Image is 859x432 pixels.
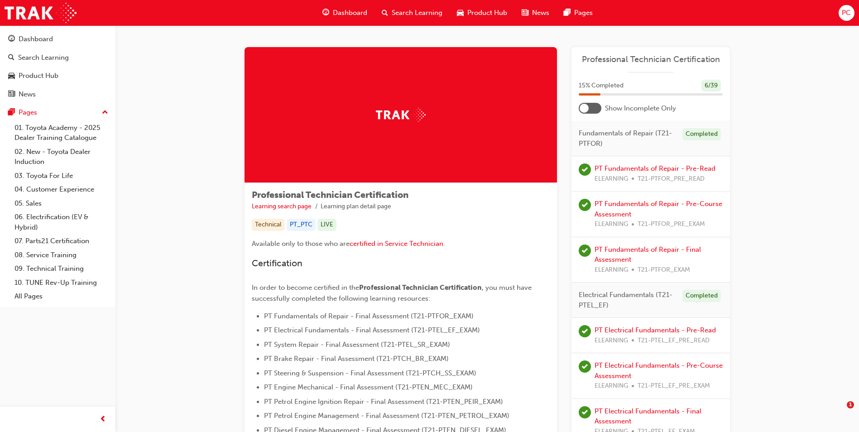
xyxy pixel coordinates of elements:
span: ELEARNING [595,174,628,184]
a: 03. Toyota For Life [11,169,112,183]
span: PT Brake Repair - Final Assessment (T21-PTCH_BR_EXAM) [264,355,449,363]
span: prev-icon [100,414,106,425]
span: Certification [252,258,302,269]
div: Search Learning [18,53,69,63]
iframe: Intercom live chat [828,401,850,423]
span: pages-icon [564,7,571,19]
img: Trak [5,3,77,23]
span: learningRecordVerb_COMPLETE-icon [579,325,591,337]
a: PT Fundamentals of Repair - Pre-Course Assessment [595,200,722,218]
span: T21-PTFOR_PRE_EXAM [638,219,705,230]
span: search-icon [8,54,14,62]
span: PT Fundamentals of Repair - Final Assessment (T21-PTFOR_EXAM) [264,312,474,320]
a: news-iconNews [514,4,557,22]
div: PT_PTC [287,219,316,231]
a: guage-iconDashboard [315,4,374,22]
a: 09. Technical Training [11,262,112,276]
div: Technical [252,219,285,231]
span: ELEARNING [595,381,628,391]
span: Show Incomplete Only [605,103,676,114]
button: DashboardSearch LearningProduct HubNews [4,29,112,104]
button: Pages [4,104,112,121]
span: guage-icon [322,7,329,19]
span: pages-icon [8,109,15,117]
img: Trak [376,108,426,122]
a: 07. Parts21 Certification [11,234,112,248]
a: car-iconProduct Hub [450,4,514,22]
span: search-icon [382,7,388,19]
div: Dashboard [19,34,53,44]
a: 04. Customer Experience [11,182,112,197]
li: Learning plan detail page [321,202,391,212]
a: Learning search page [252,202,312,210]
span: T21-PTFOR_EXAM [638,265,690,275]
span: news-icon [522,7,528,19]
span: Professional Technician Certification [359,283,482,292]
a: certified in Service Technician [350,240,443,248]
a: PT Fundamentals of Repair - Final Assessment [595,245,701,264]
a: 05. Sales [11,197,112,211]
a: 06. Electrification (EV & Hybrid) [11,210,112,234]
div: 6 / 39 [701,80,721,92]
span: PC [842,8,851,18]
span: Available only to those who are [252,240,350,248]
span: Pages [574,8,593,18]
a: Professional Technician Certification [579,54,723,65]
a: News [4,86,112,103]
span: ELEARNING [595,219,628,230]
span: up-icon [102,107,108,119]
button: PC [839,5,854,21]
div: News [19,89,36,100]
span: In order to become certified in the [252,283,359,292]
span: Electrical Fundamentals (T21-PTEL_EF) [579,290,675,310]
a: PT Fundamentals of Repair - Pre-Read [595,164,715,173]
span: Search Learning [392,8,442,18]
span: T21-PTFOR_PRE_READ [638,174,705,184]
span: 15 % Completed [579,81,624,91]
a: pages-iconPages [557,4,600,22]
div: LIVE [317,219,336,231]
span: Product Hub [467,8,507,18]
a: 10. TUNE Rev-Up Training [11,276,112,290]
span: , you must have successfully completed the following learning resources: [252,283,533,302]
span: T21-PTEL_EF_PRE_READ [638,336,710,346]
a: 08. Service Training [11,248,112,262]
span: Dashboard [333,8,367,18]
span: learningRecordVerb_COMPLETE-icon [579,360,591,373]
a: Dashboard [4,31,112,48]
div: Product Hub [19,71,58,81]
a: PT Electrical Fundamentals - Pre-Course Assessment [595,361,723,380]
span: PT Engine Mechanical - Final Assessment (T21-PTEN_MEC_EXAM) [264,383,473,391]
a: PT Electrical Fundamentals - Pre-Read [595,326,716,334]
span: . [443,240,445,248]
a: Product Hub [4,67,112,84]
span: T21-PTEL_EF_PRE_EXAM [638,381,710,391]
a: Search Learning [4,49,112,66]
span: 1 [847,401,854,408]
span: News [532,8,549,18]
span: learningRecordVerb_COMPLETE-icon [579,245,591,257]
span: PT Electrical Fundamentals - Final Assessment (T21-PTEL_EF_EXAM) [264,326,480,334]
span: learningRecordVerb_COMPLETE-icon [579,163,591,176]
span: learningRecordVerb_COMPLETE-icon [579,199,591,211]
span: PT System Repair - Final Assessment (T21-PTEL_SR_EXAM) [264,341,450,349]
span: car-icon [457,7,464,19]
span: news-icon [8,91,15,99]
a: 01. Toyota Academy - 2025 Dealer Training Catalogue [11,121,112,145]
span: PT Petrol Engine Ignition Repair - Final Assessment (T21-PTEN_PEIR_EXAM) [264,398,503,406]
span: ELEARNING [595,265,628,275]
span: PT Steering & Suspension - Final Assessment (T21-PTCH_SS_EXAM) [264,369,476,377]
span: car-icon [8,72,15,80]
span: Professional Technician Certification [252,190,408,200]
span: guage-icon [8,35,15,43]
span: PT Petrol Engine Management - Final Assessment (T21-PTEN_PETROL_EXAM) [264,412,509,420]
div: Completed [682,128,721,140]
div: Pages [19,107,37,118]
span: learningRecordVerb_COMPLETE-icon [579,406,591,418]
span: ELEARNING [595,336,628,346]
a: All Pages [11,289,112,303]
a: PT Electrical Fundamentals - Final Assessment [595,407,701,426]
